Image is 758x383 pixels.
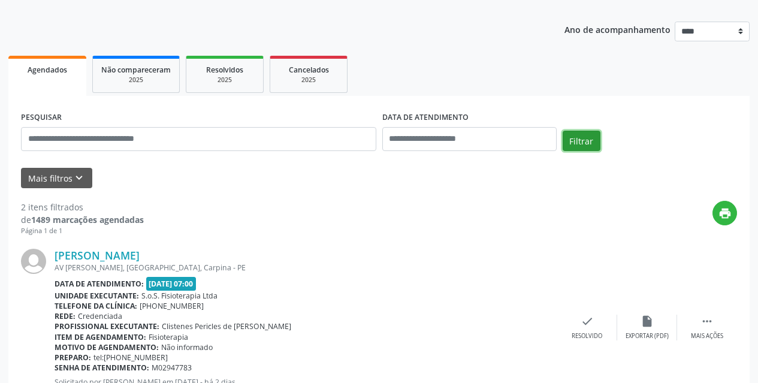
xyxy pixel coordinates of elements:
b: Item de agendamento: [55,332,146,342]
span: Não compareceram [101,65,171,75]
i: print [718,207,732,220]
i:  [700,315,714,328]
span: [DATE] 07:00 [146,277,197,291]
span: [PHONE_NUMBER] [140,301,204,311]
i: insert_drive_file [641,315,654,328]
b: Motivo de agendamento: [55,342,159,352]
i: keyboard_arrow_down [73,171,86,185]
span: Não informado [161,342,213,352]
button: Mais filtroskeyboard_arrow_down [21,168,92,189]
div: 2 itens filtrados [21,201,144,213]
b: Preparo: [55,352,91,363]
b: Rede: [55,311,76,321]
b: Unidade executante: [55,291,139,301]
span: M02947783 [152,363,192,373]
span: S.o.S. Fisioterapia Ltda [141,291,218,301]
div: 2025 [195,76,255,85]
span: Credenciada [78,311,122,321]
p: Ano de acompanhamento [564,22,671,37]
b: Senha de atendimento: [55,363,149,373]
span: Agendados [28,65,67,75]
div: 2025 [101,76,171,85]
div: AV [PERSON_NAME], [GEOGRAPHIC_DATA], Carpina - PE [55,263,557,273]
strong: 1489 marcações agendadas [31,214,144,225]
div: Resolvido [572,332,602,340]
span: Clistenes Pericles de [PERSON_NAME] [162,321,291,331]
a: [PERSON_NAME] [55,249,140,262]
span: Fisioterapia [149,332,188,342]
span: Cancelados [289,65,329,75]
button: Filtrar [563,131,600,151]
div: de [21,213,144,226]
b: Telefone da clínica: [55,301,137,311]
div: Exportar (PDF) [626,332,669,340]
img: img [21,249,46,274]
span: tel:[PHONE_NUMBER] [93,352,168,363]
button: print [712,201,737,225]
div: Página 1 de 1 [21,226,144,236]
label: DATA DE ATENDIMENTO [382,108,469,127]
label: PESQUISAR [21,108,62,127]
span: Resolvidos [206,65,243,75]
div: Mais ações [691,332,723,340]
i: check [581,315,594,328]
b: Data de atendimento: [55,279,144,289]
b: Profissional executante: [55,321,159,331]
div: 2025 [279,76,339,85]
